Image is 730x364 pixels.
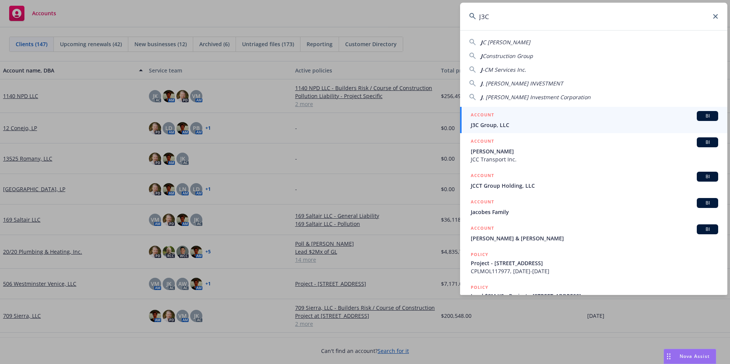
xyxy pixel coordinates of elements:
[471,172,494,181] h5: ACCOUNT
[700,113,715,119] span: BI
[471,224,494,234] h5: ACCOUNT
[664,349,716,364] button: Nova Assist
[664,349,673,364] div: Drag to move
[680,353,710,359] span: Nova Assist
[471,208,718,216] span: Jacobes Family
[471,259,718,267] span: Project - [STREET_ADDRESS]
[700,226,715,233] span: BI
[460,3,727,30] input: Search...
[460,133,727,168] a: ACCOUNTBI[PERSON_NAME]JCC Transport Inc.
[471,234,718,242] span: [PERSON_NAME] & [PERSON_NAME]
[700,200,715,206] span: BI
[471,137,494,147] h5: ACCOUNT
[471,147,718,155] span: [PERSON_NAME]
[483,93,591,101] span: . [PERSON_NAME] Investment Corporation
[460,168,727,194] a: ACCOUNTBIJCCT Group Holding, LLC
[471,155,718,163] span: JCC Transport Inc.
[481,80,483,87] span: J
[481,52,483,60] span: J
[481,93,483,101] span: J
[471,292,718,300] span: Lead $8M XS - Project - [STREET_ADDRESS]
[471,251,488,258] h5: POLICY
[700,139,715,146] span: BI
[483,39,530,46] span: C [PERSON_NAME]
[471,267,718,275] span: CPLMOL117977, [DATE]-[DATE]
[471,121,718,129] span: J3C Group, LLC
[471,198,494,207] h5: ACCOUNT
[483,52,533,60] span: Construction Group
[460,107,727,133] a: ACCOUNTBIJ3C Group, LLC
[471,182,718,190] span: JCCT Group Holding, LLC
[460,279,727,312] a: POLICYLead $8M XS - Project - [STREET_ADDRESS]
[460,194,727,220] a: ACCOUNTBIJacobes Family
[471,111,494,120] h5: ACCOUNT
[483,66,526,73] span: -CM Services Inc.
[700,173,715,180] span: BI
[471,283,488,291] h5: POLICY
[481,39,483,46] span: J
[460,246,727,279] a: POLICYProject - [STREET_ADDRESS]CPLMOL117977, [DATE]-[DATE]
[460,220,727,246] a: ACCOUNTBI[PERSON_NAME] & [PERSON_NAME]
[483,80,563,87] span: . [PERSON_NAME] INVESTMENT
[481,66,483,73] span: J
